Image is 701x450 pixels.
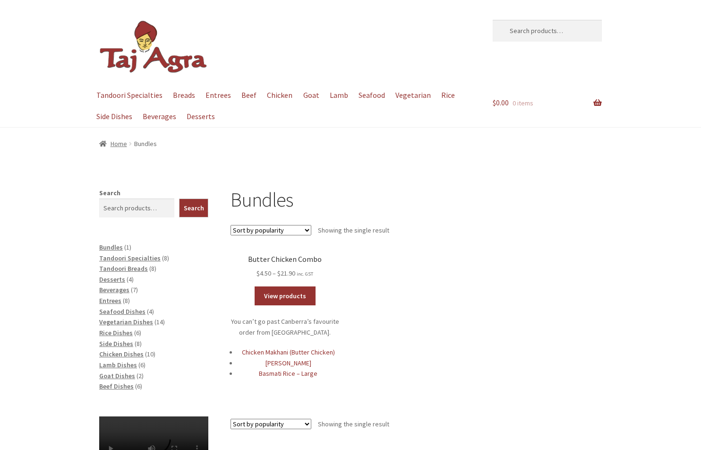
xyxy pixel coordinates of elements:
[99,243,123,251] a: Bundles
[231,419,311,429] select: Shop order
[133,286,136,294] span: 7
[297,271,313,277] small: inc. GST
[136,329,139,337] span: 6
[259,369,317,378] a: Basmati Rice – Large
[99,85,470,127] nav: Primary Navigation
[164,254,167,262] span: 8
[493,98,496,107] span: $
[277,269,281,277] span: $
[231,255,340,279] a: Butter Chicken Combo inc. GST
[99,318,153,326] a: Vegetarian Dishes
[263,85,297,106] a: Chicken
[99,286,129,294] a: Beverages
[325,85,352,106] a: Lamb
[99,254,161,262] a: Tandoori Specialties
[149,307,152,316] span: 4
[92,85,167,106] a: Tandoori Specialties
[265,359,311,367] a: [PERSON_NAME]
[391,85,436,106] a: Vegetarian
[151,264,154,273] span: 8
[493,98,509,107] span: 0.00
[99,361,137,369] a: Lamb Dishes
[99,189,120,197] label: Search
[99,372,135,380] a: Goat Dishes
[99,264,148,273] a: Tandoori Breads
[99,382,134,390] a: Beef Dishes
[99,296,121,305] a: Entrees
[237,85,261,106] a: Beef
[137,382,140,390] span: 6
[318,223,389,238] p: Showing the single result
[493,85,602,121] a: $0.00 0 items
[99,307,145,316] a: Seafood Dishes
[99,199,174,217] input: Search products…
[99,275,125,284] a: Desserts
[179,199,209,217] button: Search
[318,416,389,432] p: Showing the single result
[128,275,132,284] span: 4
[99,138,602,149] nav: breadcrumbs
[354,85,389,106] a: Seafood
[256,269,271,277] bdi: 4.50
[201,85,235,106] a: Entrees
[126,243,129,251] span: 1
[99,329,133,337] a: Rice Dishes
[99,20,208,74] img: Dickson | Taj Agra Indian Restaurant
[168,85,199,106] a: Breads
[231,188,602,212] h1: Bundles
[256,269,260,277] span: $
[273,269,276,277] span: –
[138,372,142,380] span: 2
[513,99,533,107] span: 0 items
[140,361,144,369] span: 6
[127,138,134,149] span: /
[231,255,340,264] h2: Butter Chicken Combo
[231,225,311,235] select: Shop order
[437,85,460,106] a: Rice
[255,286,316,305] a: View products in the “Butter Chicken Combo” group
[299,85,324,106] a: Goat
[99,339,133,348] a: Side Dishes
[137,339,140,348] span: 8
[99,350,144,358] a: Chicken Dishes
[99,139,127,148] a: Home
[242,348,335,356] a: Chicken Makhani (Butter Chicken)
[147,350,154,358] span: 10
[156,318,163,326] span: 14
[493,20,602,42] input: Search products…
[231,316,340,337] p: You can’t go past Canberra’s favourite order from [GEOGRAPHIC_DATA].
[182,106,219,127] a: Desserts
[138,106,180,127] a: Beverages
[125,296,128,305] span: 8
[92,106,137,127] a: Side Dishes
[277,269,295,277] bdi: 21.90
